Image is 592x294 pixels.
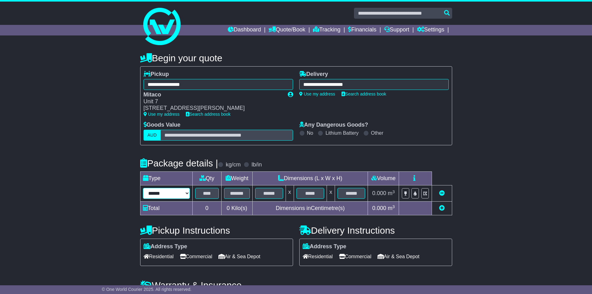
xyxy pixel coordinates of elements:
span: Air & Sea Depot [378,252,420,261]
td: Qty [192,172,221,185]
a: Add new item [439,205,445,211]
span: Commercial [339,252,371,261]
a: Remove this item [439,190,445,196]
a: Use my address [144,112,180,117]
a: Quote/Book [268,25,305,35]
span: Residential [144,252,174,261]
td: 0 [192,202,221,215]
a: Financials [348,25,376,35]
td: x [286,185,294,202]
span: Commercial [180,252,212,261]
div: Mitaco [144,91,282,98]
label: Any Dangerous Goods? [299,122,368,128]
td: Dimensions in Centimetre(s) [253,202,368,215]
div: [STREET_ADDRESS][PERSON_NAME] [144,105,282,112]
h4: Package details | [140,158,218,168]
a: Search address book [342,91,386,96]
label: Other [371,130,383,136]
label: No [307,130,313,136]
span: 0 [227,205,230,211]
a: Settings [417,25,444,35]
a: Tracking [313,25,340,35]
sup: 3 [392,189,395,194]
td: x [327,185,335,202]
label: AUD [144,130,161,141]
a: Support [384,25,409,35]
span: Air & Sea Depot [218,252,260,261]
td: Volume [368,172,399,185]
a: Use my address [299,91,335,96]
span: © One World Courier 2025. All rights reserved. [102,287,192,292]
label: kg/cm [226,161,241,168]
a: Search address book [186,112,231,117]
h4: Pickup Instructions [140,225,293,236]
td: Total [140,202,192,215]
span: Residential [303,252,333,261]
span: m [388,205,395,211]
h4: Delivery Instructions [299,225,452,236]
span: 0.000 [372,205,386,211]
h4: Begin your quote [140,53,452,63]
label: Goods Value [144,122,181,128]
h4: Warranty & Insurance [140,280,452,290]
label: lb/in [251,161,262,168]
sup: 3 [392,204,395,209]
label: Delivery [299,71,328,78]
td: Type [140,172,192,185]
label: Address Type [303,243,346,250]
a: Dashboard [228,25,261,35]
span: m [388,190,395,196]
label: Lithium Battery [325,130,359,136]
label: Address Type [144,243,187,250]
td: Weight [221,172,253,185]
div: Unit 7 [144,98,282,105]
span: 0.000 [372,190,386,196]
td: Kilo(s) [221,202,253,215]
label: Pickup [144,71,169,78]
td: Dimensions (L x W x H) [253,172,368,185]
